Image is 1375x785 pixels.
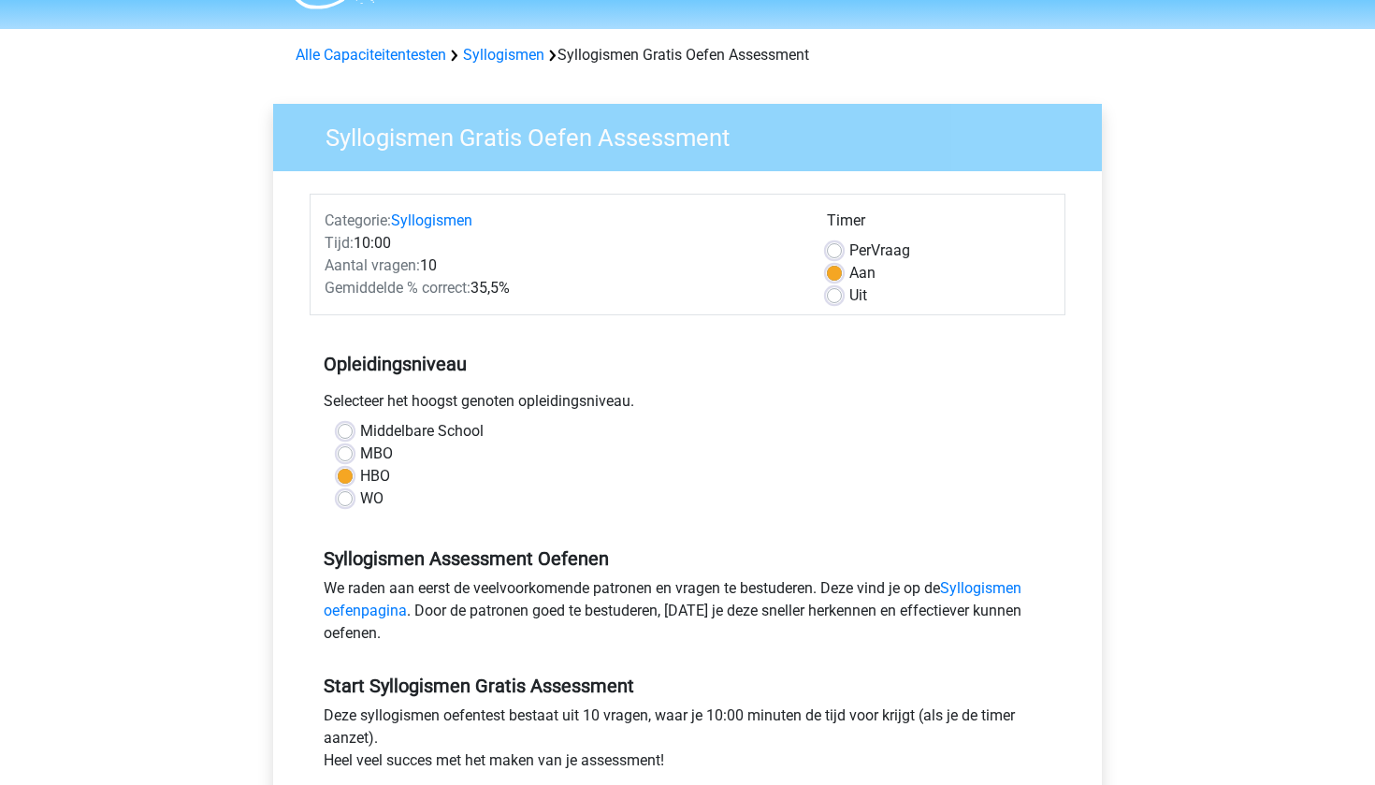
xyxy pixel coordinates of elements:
[849,240,910,262] label: Vraag
[391,211,472,229] a: Syllogismen
[849,284,867,307] label: Uit
[360,443,393,465] label: MBO
[325,234,354,252] span: Tijd:
[324,675,1051,697] h5: Start Syllogismen Gratis Assessment
[296,46,446,64] a: Alle Capaciteitentesten
[324,547,1051,570] h5: Syllogismen Assessment Oefenen
[849,262,876,284] label: Aan
[288,44,1087,66] div: Syllogismen Gratis Oefen Assessment
[827,210,1050,240] div: Timer
[311,277,813,299] div: 35,5%
[360,420,484,443] label: Middelbare School
[311,254,813,277] div: 10
[310,577,1065,652] div: We raden aan eerst de veelvoorkomende patronen en vragen te bestuderen. Deze vind je op de . Door...
[463,46,544,64] a: Syllogismen
[325,211,391,229] span: Categorie:
[325,256,420,274] span: Aantal vragen:
[310,390,1065,420] div: Selecteer het hoogst genoten opleidingsniveau.
[360,487,384,510] label: WO
[360,465,390,487] label: HBO
[310,705,1065,779] div: Deze syllogismen oefentest bestaat uit 10 vragen, waar je 10:00 minuten de tijd voor krijgt (als ...
[324,345,1051,383] h5: Opleidingsniveau
[849,241,871,259] span: Per
[325,279,470,297] span: Gemiddelde % correct:
[311,232,813,254] div: 10:00
[303,116,1088,153] h3: Syllogismen Gratis Oefen Assessment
